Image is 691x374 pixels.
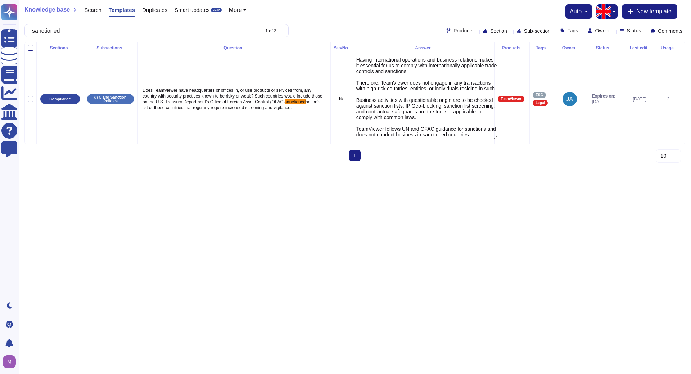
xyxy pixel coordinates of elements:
div: Answer [356,46,492,50]
div: Last edit [625,46,655,50]
span: Sub-section [524,28,551,33]
button: More [229,7,247,13]
span: Products [453,28,473,33]
button: user [1,354,21,370]
div: 1 of 2 [265,29,276,33]
span: Comments [658,28,682,33]
button: auto [570,9,588,14]
span: Expires on: [592,93,615,99]
span: 1 [349,150,361,161]
span: New template [636,9,672,14]
span: [DATE] [592,99,615,105]
span: Does TeamViewer have headquarters or offices in, or use products or services from, any country wi... [143,88,324,104]
p: No [334,96,350,102]
span: ESG [536,93,543,97]
span: Templates [109,7,135,13]
span: Section [490,28,507,33]
span: [DATE] [633,96,647,102]
div: Subsections [86,46,135,50]
img: user [3,355,16,368]
div: Tags [533,46,551,50]
button: New template [622,4,677,19]
span: auto [570,9,582,14]
textarea: Having international operations and business relations makes it essential for us to comply with i... [356,57,497,139]
div: Status [589,46,619,50]
p: KYC and Sanction Policies [90,95,131,103]
div: Usage [661,46,676,50]
div: Question [141,46,328,50]
div: Yes/No [334,46,350,50]
span: Status [627,28,641,33]
span: Tags [568,28,578,33]
span: Search [84,7,101,13]
div: Products [498,46,527,50]
input: Search by keywords [28,24,259,37]
div: Sections [40,46,80,50]
img: en [596,4,611,19]
img: user [563,92,577,106]
span: sanctioned [285,99,306,104]
div: Owner [557,46,583,50]
span: More [229,7,242,13]
p: Compliance [49,97,71,101]
span: Duplicates [142,7,167,13]
div: BETA [211,8,221,12]
span: Smart updates [175,7,210,13]
span: Knowledge base [24,7,70,13]
span: Owner [595,28,610,33]
span: Legal [536,101,545,105]
span: TeamViewer [501,97,521,101]
div: 2 [661,96,676,102]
